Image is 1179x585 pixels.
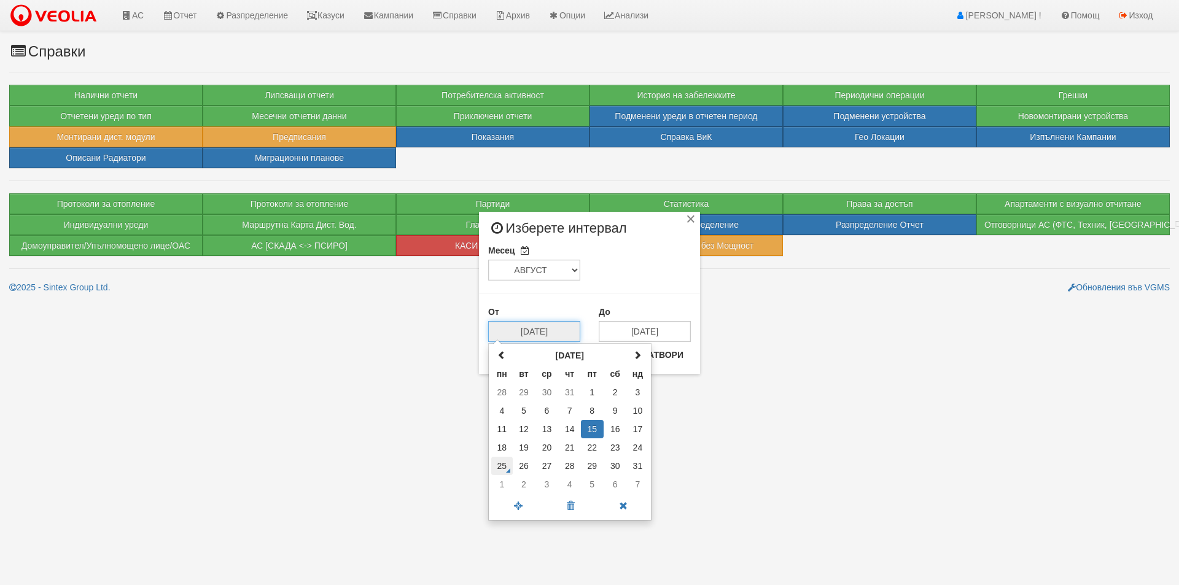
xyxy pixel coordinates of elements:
td: 30 [535,383,558,401]
td: 22 [581,438,604,457]
span: Изберете интервал [488,221,627,244]
td: 18 [491,438,513,457]
th: пт [581,365,604,383]
a: Затвори [596,498,650,515]
td: 31 [627,457,648,475]
th: сб [604,365,627,383]
td: 30 [604,457,627,475]
td: 4 [559,475,581,494]
td: 1 [581,383,604,401]
td: 21 [559,438,581,457]
td: 16 [604,420,627,438]
td: 14 [559,420,581,438]
td: 4 [491,401,513,420]
td: 31 [559,383,581,401]
label: Месец [488,244,515,257]
td: 12 [513,420,535,438]
td: 9 [604,401,627,420]
td: 3 [535,475,558,494]
td: 28 [559,457,581,475]
td: 6 [535,401,558,420]
td: 3 [627,383,648,401]
td: 24 [627,438,648,457]
td: 28 [491,383,513,401]
td: 27 [535,457,558,475]
td: 1 [491,475,513,494]
th: ср [535,365,558,383]
td: 15 [581,420,604,438]
label: От [488,306,499,318]
td: 5 [513,401,535,420]
button: Затвори [635,345,691,365]
td: 7 [627,475,648,494]
td: 29 [513,383,535,401]
td: 7 [559,401,581,420]
a: Изчисти [543,498,597,515]
td: 20 [535,438,558,457]
td: 2 [604,383,627,401]
td: 6 [604,475,627,494]
td: 8 [581,401,604,420]
th: нд [627,365,648,383]
td: 26 [513,457,535,475]
td: 23 [604,438,627,457]
th: пн [491,365,513,383]
td: 5 [581,475,604,494]
td: 2 [513,475,535,494]
td: 10 [627,401,648,420]
th: вт [513,365,535,383]
td: 11 [491,420,513,438]
label: До [599,306,610,318]
td: 17 [627,420,648,438]
div: × [685,215,697,227]
th: Избери Месец [513,346,627,365]
a: Сега [491,498,545,515]
td: 29 [581,457,604,475]
th: чт [559,365,581,383]
td: 13 [535,420,558,438]
span: Предишен Месец [497,351,506,359]
td: 25 [491,457,513,475]
span: Следващ Месец [633,351,642,359]
td: 19 [513,438,535,457]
